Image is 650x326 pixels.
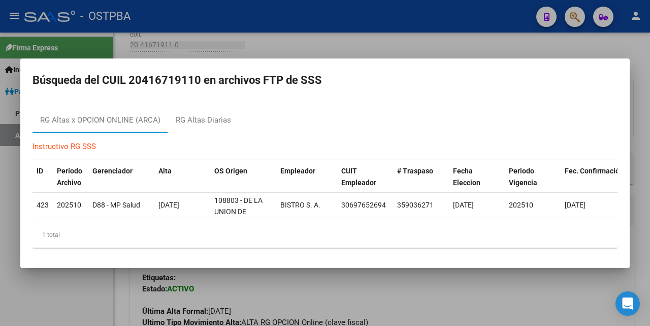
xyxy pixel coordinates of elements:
[53,160,88,194] datatable-header-cell: Período Archivo
[565,167,624,175] span: Fec. Confirmación
[214,196,283,285] span: 108803 - DE LA UNION DE TRABAJADORES DEL TURISMO HOTELEROS Y GASTRONOMICOS DE LA [GEOGRAPHIC_DATA]
[341,201,386,209] span: 30697652694
[32,71,617,90] h2: Búsqueda del CUIL 20416719110 en archivos FTP de SSS
[37,167,43,175] span: ID
[92,201,140,209] span: D88 - MP Salud
[341,167,376,187] span: CUIT Empleador
[92,167,133,175] span: Gerenciador
[158,199,206,211] div: [DATE]
[615,291,640,316] div: Open Intercom Messenger
[280,167,315,175] span: Empleador
[32,222,617,248] div: 1 total
[561,160,637,194] datatable-header-cell: Fec. Confirmación
[88,160,154,194] datatable-header-cell: Gerenciador
[337,160,393,194] datatable-header-cell: CUIT Empleador
[154,160,210,194] datatable-header-cell: Alta
[453,201,474,209] span: [DATE]
[210,160,276,194] datatable-header-cell: OS Origen
[158,167,172,175] span: Alta
[32,160,53,194] datatable-header-cell: ID
[449,160,505,194] datatable-header-cell: Fecha Eleccion
[397,167,433,175] span: # Traspaso
[509,201,533,209] span: 202510
[453,167,480,187] span: Fecha Eleccion
[32,142,96,151] a: Instructivo RG SSS
[505,160,561,194] datatable-header-cell: Periodo Vigencia
[40,114,160,126] div: RG Altas x OPCION ONLINE (ARCA)
[393,160,449,194] datatable-header-cell: # Traspaso
[276,160,337,194] datatable-header-cell: Empleador
[37,201,53,209] span: 4236
[214,167,247,175] span: OS Origen
[397,201,434,209] span: 359036271
[509,167,537,187] span: Periodo Vigencia
[280,199,320,211] div: BISTRO S. A.
[565,201,586,209] span: [DATE]
[57,167,82,187] span: Período Archivo
[57,201,81,209] span: 202510
[176,114,231,126] div: RG Altas Diarias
